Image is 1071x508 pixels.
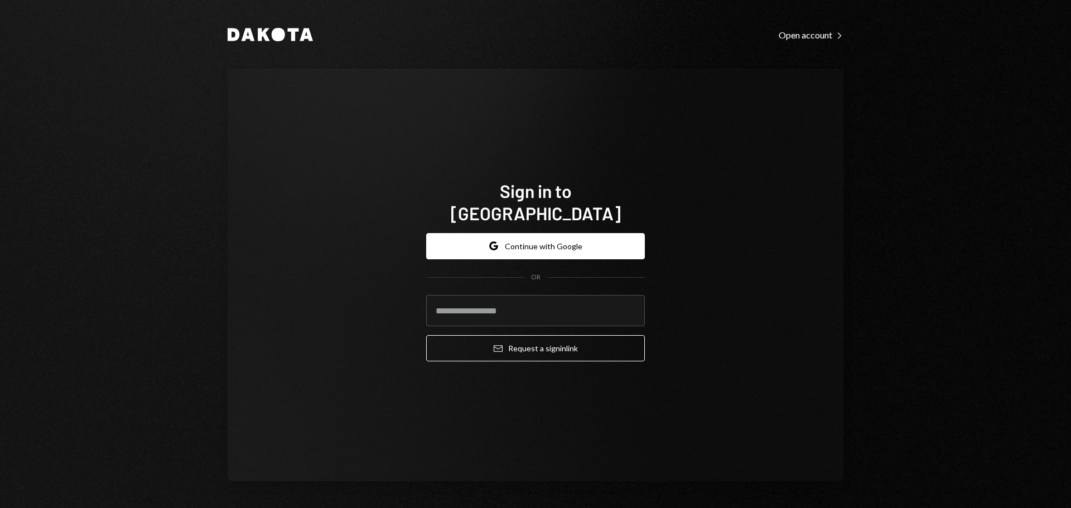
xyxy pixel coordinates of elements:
[426,335,645,361] button: Request a signinlink
[531,273,541,282] div: OR
[779,28,843,41] a: Open account
[426,233,645,259] button: Continue with Google
[779,30,843,41] div: Open account
[426,180,645,224] h1: Sign in to [GEOGRAPHIC_DATA]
